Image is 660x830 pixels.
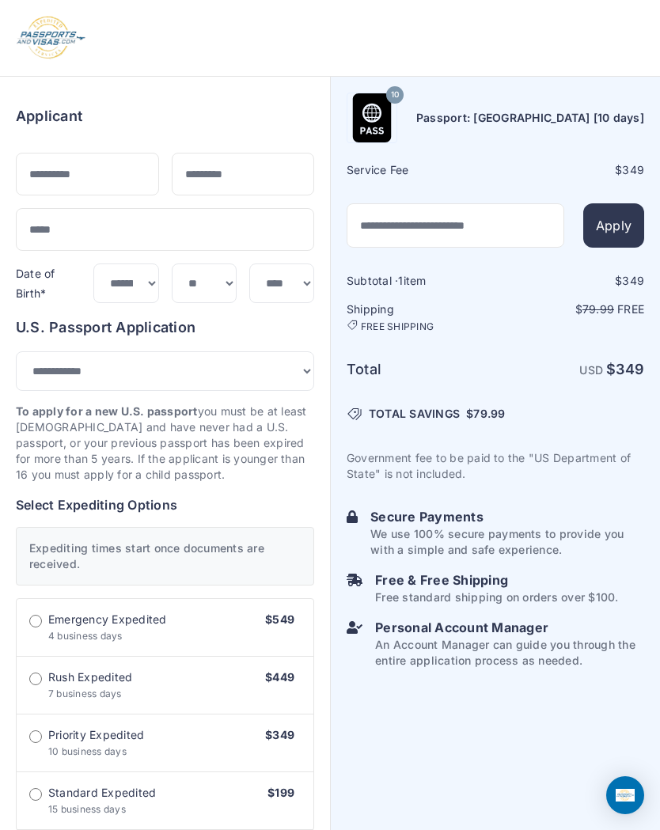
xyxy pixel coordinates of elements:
h6: Passport: [GEOGRAPHIC_DATA] [10 days] [416,110,644,126]
h6: U.S. Passport Application [16,316,314,339]
h6: Personal Account Manager [375,618,644,637]
p: An Account Manager can guide you through the entire application process as needed. [375,637,644,669]
span: 79.99 [473,407,505,420]
h6: Subtotal · item [347,273,494,289]
span: Free [617,302,644,316]
span: 1 [398,274,403,287]
h6: Select Expediting Options [16,495,314,514]
span: $199 [267,786,294,799]
h6: Applicant [16,105,82,127]
strong: $ [606,361,644,377]
p: We use 100% secure payments to provide you with a simple and safe experience. [370,526,644,558]
span: Standard Expedited [48,785,156,801]
span: 4 business days [48,630,123,642]
h6: Shipping [347,301,494,333]
span: USD [579,363,603,377]
p: you must be at least [DEMOGRAPHIC_DATA] and have never had a U.S. passport, or your previous pass... [16,404,314,483]
span: Emergency Expedited [48,612,167,627]
button: Apply [583,203,644,248]
span: $349 [265,728,294,741]
span: 7 business days [48,688,122,699]
span: Rush Expedited [48,669,132,685]
span: 349 [616,361,644,377]
span: Priority Expedited [48,727,144,743]
div: $ [497,273,644,289]
strong: To apply for a new U.S. passport [16,404,198,418]
img: Logo [16,16,86,60]
span: 15 business days [48,803,126,815]
label: Date of Birth* [16,267,55,301]
p: Free standard shipping on orders over $100. [375,589,618,605]
span: 79.99 [582,302,614,316]
span: 10 business days [48,745,127,757]
span: $ [466,406,505,422]
div: Expediting times start once documents are received. [16,527,314,586]
span: TOTAL SAVINGS [369,406,460,422]
div: Open Intercom Messenger [606,776,644,814]
span: $449 [265,670,294,684]
span: FREE SHIPPING [361,320,434,333]
span: 349 [622,274,644,287]
span: $549 [265,612,294,626]
span: 349 [622,163,644,176]
div: $ [497,162,644,178]
p: $ [497,301,644,317]
h6: Total [347,358,494,381]
h6: Free & Free Shipping [375,570,618,589]
p: Government fee to be paid to the "US Department of State" is not included. [347,450,644,482]
h6: Secure Payments [370,507,644,526]
img: Product Name [347,93,396,142]
h6: Service Fee [347,162,494,178]
span: 10 [391,85,399,105]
